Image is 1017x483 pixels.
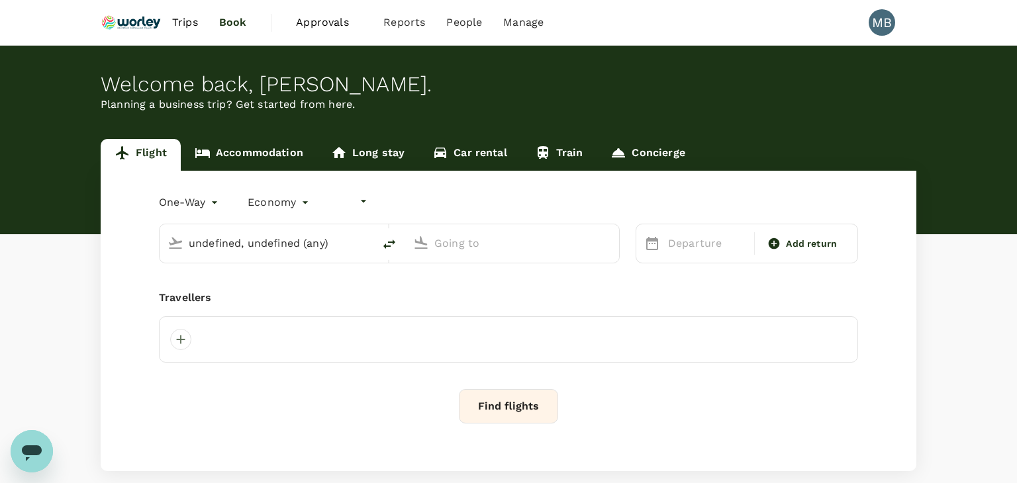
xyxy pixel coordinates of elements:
[219,15,247,30] span: Book
[597,139,699,171] a: Concierge
[172,15,198,30] span: Trips
[11,430,53,472] iframe: Button to launch messaging window
[101,8,162,37] img: Ranhill Worley Sdn Bhd
[869,9,895,36] div: MB
[101,97,916,112] p: Planning a business trip? Get started from here.
[434,233,591,253] input: Going to
[159,290,858,306] div: Travellers
[159,192,221,213] div: One-Way
[521,139,597,171] a: Train
[364,241,367,244] button: Open
[101,139,181,171] a: Flight
[383,15,425,30] span: Reports
[181,139,317,171] a: Accommodation
[101,72,916,97] div: Welcome back , [PERSON_NAME] .
[446,15,482,30] span: People
[668,236,746,251] p: Departure
[786,237,837,251] span: Add return
[459,389,558,423] button: Find flights
[248,192,312,213] div: Economy
[317,139,418,171] a: Long stay
[610,241,612,244] button: Open
[296,15,362,30] span: Approvals
[503,15,544,30] span: Manage
[373,228,405,260] button: delete
[418,139,521,171] a: Car rental
[189,233,346,253] input: Depart from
